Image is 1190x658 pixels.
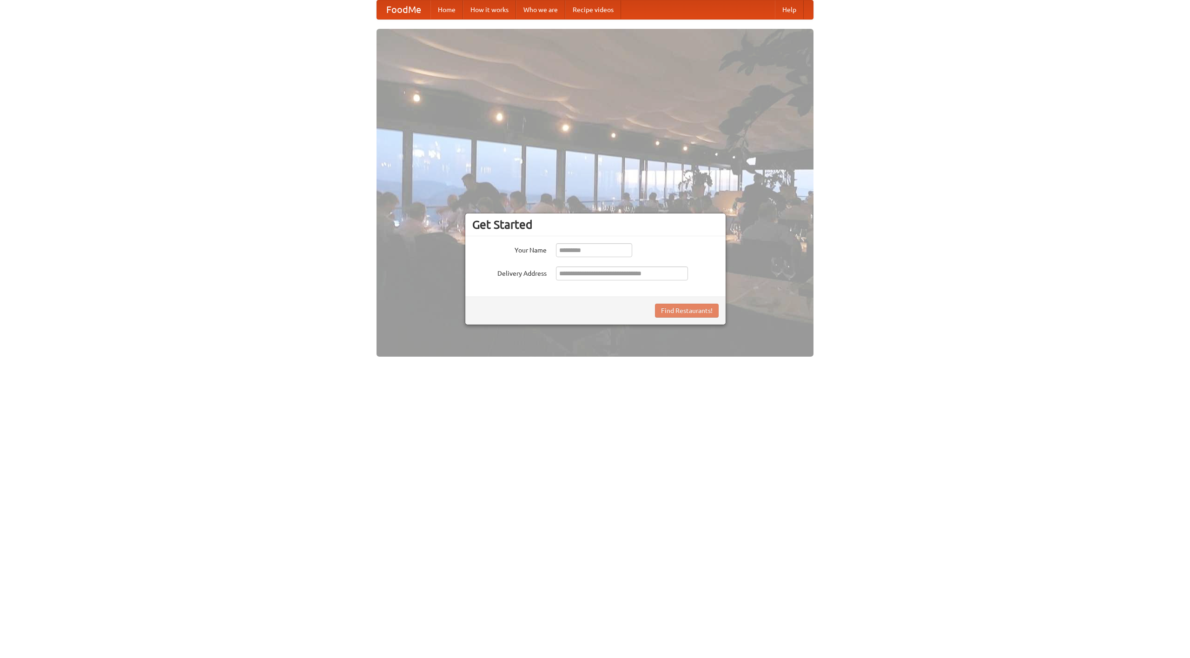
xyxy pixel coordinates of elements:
a: Help [775,0,804,19]
a: Home [430,0,463,19]
a: FoodMe [377,0,430,19]
h3: Get Started [472,218,719,232]
a: How it works [463,0,516,19]
a: Recipe videos [565,0,621,19]
label: Your Name [472,243,547,255]
a: Who we are [516,0,565,19]
button: Find Restaurants! [655,304,719,318]
label: Delivery Address [472,266,547,278]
